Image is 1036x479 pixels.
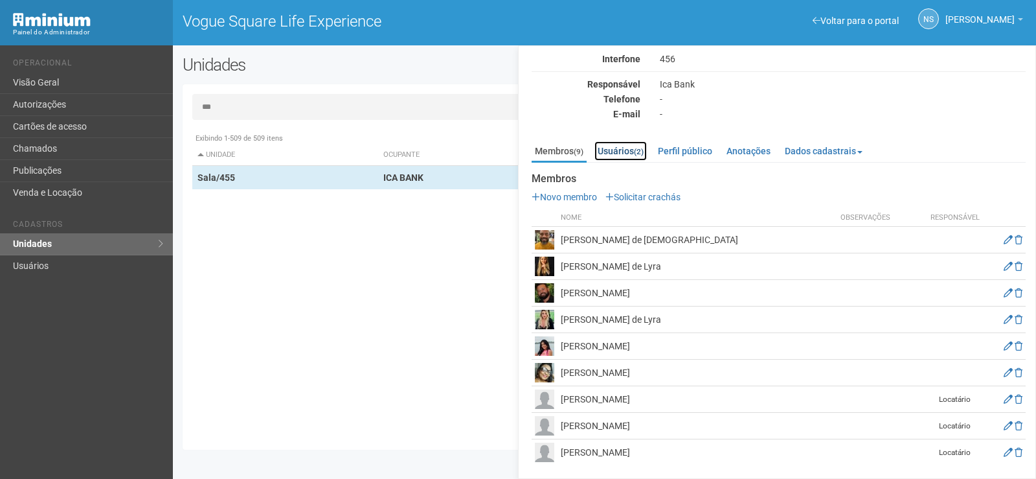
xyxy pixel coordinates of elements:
[535,443,554,462] img: user.png
[655,141,715,161] a: Perfil público
[723,141,774,161] a: Anotações
[923,209,987,227] th: Responsável
[1004,368,1013,378] a: Editar membro
[650,108,1035,120] div: -
[813,16,899,26] a: Voltar para o portal
[535,336,554,356] img: user.png
[197,172,235,183] strong: Sala/455
[650,53,1035,65] div: 456
[557,307,837,333] td: [PERSON_NAME] de Lyra
[1015,368,1022,378] a: Excluir membro
[522,53,650,65] div: Interfone
[1015,261,1022,272] a: Excluir membro
[1004,235,1013,245] a: Editar membro
[13,13,91,27] img: Minium
[535,283,554,303] img: user.png
[13,220,163,233] li: Cadastros
[1015,421,1022,431] a: Excluir membro
[650,78,1035,90] div: Ica Bank
[532,141,587,163] a: Membros(9)
[594,141,647,161] a: Usuários(2)
[13,27,163,38] div: Painel do Administrador
[532,192,597,202] a: Novo membro
[183,55,523,75] h2: Unidades
[522,93,650,105] div: Telefone
[535,257,554,276] img: user.png
[1004,341,1013,351] a: Editar membro
[634,147,644,156] small: (2)
[1004,421,1013,431] a: Editar membro
[535,390,554,409] img: user.png
[378,145,717,166] th: Ocupante: activate to sort column ascending
[1004,288,1013,298] a: Editar membro
[522,78,650,90] div: Responsável
[183,13,595,30] h1: Vogue Square Life Experience
[945,16,1023,27] a: [PERSON_NAME]
[1004,261,1013,272] a: Editar membro
[532,173,1026,185] strong: Membros
[837,209,923,227] th: Observações
[13,58,163,72] li: Operacional
[1004,314,1013,325] a: Editar membro
[535,416,554,436] img: user.png
[923,413,987,439] td: Locatário
[1015,314,1022,325] a: Excluir membro
[535,230,554,250] img: user.png
[1015,341,1022,351] a: Excluir membro
[192,145,379,166] th: Unidade: activate to sort column descending
[1015,235,1022,245] a: Excluir membro
[574,147,583,156] small: (9)
[535,310,554,329] img: user.png
[557,333,837,360] td: [PERSON_NAME]
[557,413,837,439] td: [PERSON_NAME]
[1015,447,1022,458] a: Excluir membro
[650,93,1035,105] div: -
[522,108,650,120] div: E-mail
[557,209,837,227] th: Nome
[918,8,939,29] a: NS
[557,253,837,280] td: [PERSON_NAME] de Lyra
[945,2,1015,25] span: Nicolle Silva
[1015,288,1022,298] a: Excluir membro
[383,172,423,183] strong: ICA BANK
[923,439,987,466] td: Locatário
[1004,447,1013,458] a: Editar membro
[557,360,837,386] td: [PERSON_NAME]
[535,363,554,382] img: user.png
[557,227,837,253] td: [PERSON_NAME] de [DEMOGRAPHIC_DATA]
[605,192,681,202] a: Solicitar crachás
[1015,394,1022,404] a: Excluir membro
[557,280,837,307] td: [PERSON_NAME]
[923,386,987,413] td: Locatário
[782,141,866,161] a: Dados cadastrais
[192,133,1017,145] div: Exibindo 1-509 de 509 itens
[557,439,837,466] td: [PERSON_NAME]
[1004,394,1013,404] a: Editar membro
[557,386,837,413] td: [PERSON_NAME]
